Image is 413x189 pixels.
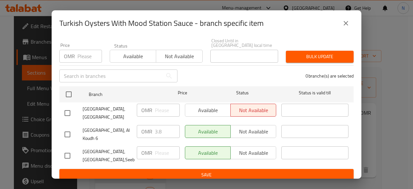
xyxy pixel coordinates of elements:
span: Available [113,52,154,61]
p: OMR [64,52,75,60]
span: Status [209,89,276,97]
input: Search in branches [59,69,163,82]
span: [GEOGRAPHIC_DATA], [GEOGRAPHIC_DATA],Seeb [83,148,132,164]
span: Status is valid till [281,89,348,97]
input: Please enter price [155,125,180,138]
button: Available [110,50,156,63]
button: close [338,16,354,31]
input: Please enter price [155,146,180,159]
button: Save [59,169,354,181]
button: Bulk update [286,51,354,63]
span: [GEOGRAPHIC_DATA], [GEOGRAPHIC_DATA] [83,105,132,121]
span: Not available [159,52,200,61]
p: 0 branche(s) are selected [306,73,354,79]
button: Not available [156,50,202,63]
p: OMR [141,106,152,114]
h2: Turkish Oysters With Mood Station Sauce - branch specific item [59,18,264,28]
p: OMR [141,128,152,135]
input: Please enter price [77,50,102,63]
span: Price [161,89,204,97]
span: Save [65,171,348,179]
span: Bulk update [291,53,348,61]
span: [GEOGRAPHIC_DATA], Al Koudh 6 [83,126,132,142]
span: Branch [89,90,156,99]
input: Please enter price [155,104,180,117]
p: OMR [141,149,152,157]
